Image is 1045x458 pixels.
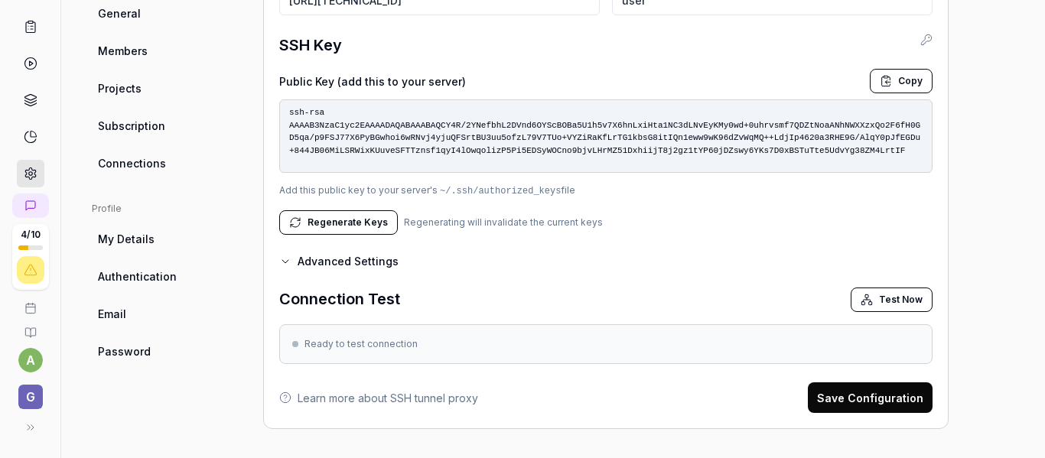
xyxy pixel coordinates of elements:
[304,337,418,351] span: Ready to test connection
[279,253,399,269] button: Advanced Settings
[92,300,239,328] a: Email
[98,268,177,284] span: Authentication
[870,69,933,93] button: Copy
[279,73,870,89] label: Public Key (add this to your server)
[12,193,49,218] a: New conversation
[98,343,151,359] span: Password
[92,74,239,102] a: Projects
[298,390,478,406] a: Learn more about SSH tunnel proxy
[92,225,239,253] a: My Details
[92,37,239,65] a: Members
[21,230,41,239] span: 4 / 10
[92,202,239,216] div: Profile
[6,372,54,412] button: G
[98,155,166,171] span: Connections
[98,80,142,96] span: Projects
[92,149,239,177] a: Connections
[279,34,342,57] h3: SSH Key
[18,385,43,409] span: G
[92,262,239,291] a: Authentication
[279,287,400,310] h3: Connection Test
[98,43,148,59] span: Members
[808,382,933,413] button: Save Configuration
[98,5,141,21] span: General
[92,337,239,365] a: Password
[6,290,54,314] a: Book a call with us
[279,184,933,198] p: Add this public key to your server's file
[18,348,43,372] button: a
[92,112,239,140] a: Subscription
[98,231,155,247] span: My Details
[404,216,603,229] span: Regenerating will invalidate the current keys
[98,306,126,322] span: Email
[440,186,561,197] code: ~/.ssh/authorized_keys
[851,287,933,312] button: Test Now
[279,99,933,173] textarea: ssh-rsa AAAAB3NzaC1yc2EAAAADAQABAAABAQCY4R/2YNefbhL2DVnd6OYScBOBa5U1h5v7X6hnLxiHta1NC3dLNvEyKMy0w...
[98,118,165,134] span: Subscription
[279,210,398,235] button: Regenerate Keys
[6,314,54,339] a: Documentation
